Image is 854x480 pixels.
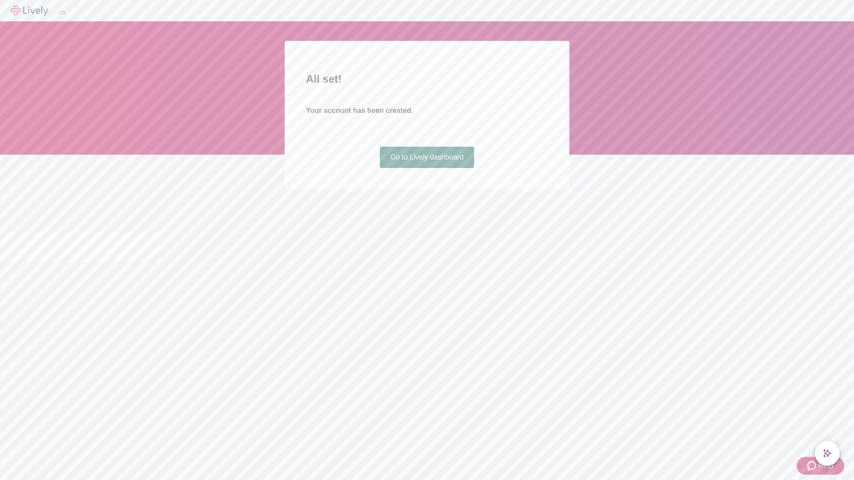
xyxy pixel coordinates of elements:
[306,71,548,87] h2: All set!
[807,460,818,471] svg: Zendesk support icon
[818,460,834,471] span: Help
[59,11,66,14] button: Log out
[380,147,475,168] a: Go to Lively dashboard
[815,441,840,466] button: chat
[823,449,832,458] svg: Lively AI Assistant
[11,5,48,16] img: Lively
[306,105,548,116] h4: Your account has been created.
[797,457,844,475] button: Zendesk support iconHelp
